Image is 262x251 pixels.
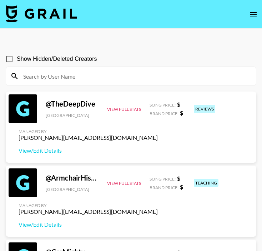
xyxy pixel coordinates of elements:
a: View/Edit Details [19,147,158,154]
strong: $ [180,183,183,190]
div: [GEOGRAPHIC_DATA] [46,113,99,118]
input: Search by User Name [19,70,252,82]
img: Grail Talent [6,5,77,22]
button: View Full Stats [107,107,141,112]
div: Managed By [19,203,158,208]
div: [PERSON_NAME][EMAIL_ADDRESS][DOMAIN_NAME] [19,208,158,215]
strong: $ [177,101,180,108]
div: [GEOGRAPHIC_DATA] [46,187,99,192]
span: Song Price: [150,176,176,182]
span: Brand Price: [150,185,178,190]
button: open drawer [246,7,261,21]
a: View/Edit Details [19,221,158,228]
strong: $ [177,175,180,182]
div: teaching [194,179,218,187]
div: [PERSON_NAME][EMAIL_ADDRESS][DOMAIN_NAME] [19,134,158,141]
button: View Full Stats [107,181,141,186]
div: @ ArmchairHistorian [46,173,99,182]
span: Song Price: [150,102,176,108]
div: @ TheDeepDive [46,99,99,108]
span: Brand Price: [150,111,178,116]
strong: $ [180,109,183,116]
span: Show Hidden/Deleted Creators [17,55,97,63]
div: reviews [194,105,215,113]
div: Managed By [19,129,158,134]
